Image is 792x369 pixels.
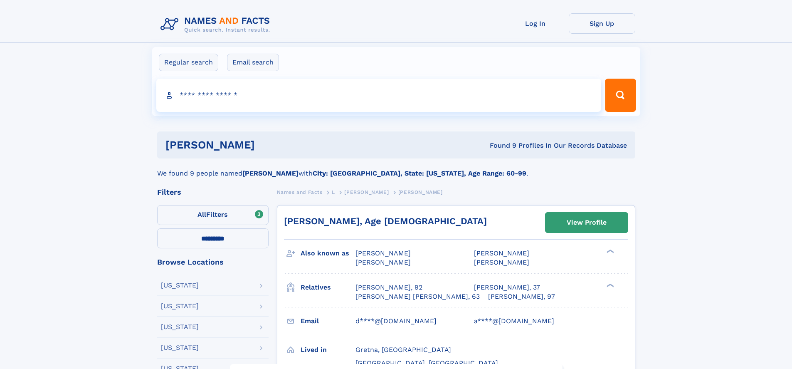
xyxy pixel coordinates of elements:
[569,13,635,34] a: Sign Up
[344,187,389,197] a: [PERSON_NAME]
[157,205,269,225] label: Filters
[332,187,335,197] a: L
[284,216,487,226] a: [PERSON_NAME], Age [DEMOGRAPHIC_DATA]
[242,169,299,177] b: [PERSON_NAME]
[227,54,279,71] label: Email search
[157,188,269,196] div: Filters
[355,283,422,292] a: [PERSON_NAME], 92
[332,189,335,195] span: L
[161,282,199,289] div: [US_STATE]
[355,359,498,367] span: [GEOGRAPHIC_DATA], [GEOGRAPHIC_DATA]
[313,169,526,177] b: City: [GEOGRAPHIC_DATA], State: [US_STATE], Age Range: 60-99
[355,346,451,354] span: Gretna, [GEOGRAPHIC_DATA]
[344,189,389,195] span: [PERSON_NAME]
[355,292,480,301] a: [PERSON_NAME] [PERSON_NAME], 63
[157,13,277,36] img: Logo Names and Facts
[605,79,636,112] button: Search Button
[355,258,411,266] span: [PERSON_NAME]
[604,249,614,254] div: ❯
[161,303,199,310] div: [US_STATE]
[301,246,355,260] h3: Also known as
[157,258,269,266] div: Browse Locations
[161,324,199,330] div: [US_STATE]
[161,344,199,351] div: [US_STATE]
[277,187,323,197] a: Names and Facts
[567,213,607,232] div: View Profile
[474,258,529,266] span: [PERSON_NAME]
[545,213,628,233] a: View Profile
[474,249,529,257] span: [PERSON_NAME]
[398,189,443,195] span: [PERSON_NAME]
[372,141,627,150] div: Found 9 Profiles In Our Records Database
[355,249,411,257] span: [PERSON_NAME]
[604,282,614,288] div: ❯
[157,158,635,178] div: We found 9 people named with .
[165,140,373,150] h1: [PERSON_NAME]
[301,280,355,295] h3: Relatives
[156,79,602,112] input: search input
[488,292,555,301] a: [PERSON_NAME], 97
[301,343,355,357] h3: Lived in
[197,211,206,218] span: All
[474,283,540,292] a: [PERSON_NAME], 37
[159,54,218,71] label: Regular search
[502,13,569,34] a: Log In
[301,314,355,328] h3: Email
